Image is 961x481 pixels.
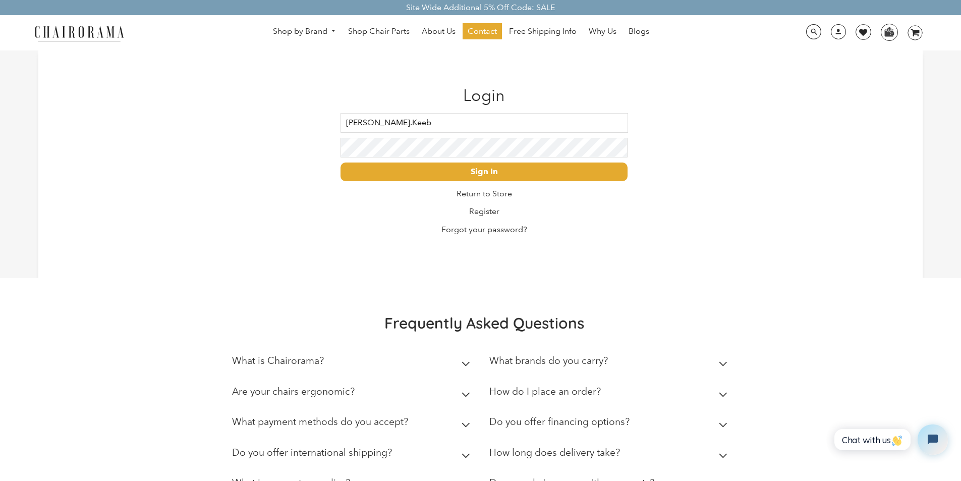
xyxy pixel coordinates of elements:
h2: What is Chairorama? [232,355,324,366]
h2: What brands do you carry? [489,355,608,366]
span: Contact [468,26,497,37]
summary: How long does delivery take? [489,440,731,470]
h2: How long does delivery take? [489,447,620,458]
h2: What payment methods do you accept? [232,416,408,427]
input: Email [341,113,628,133]
span: Shop Chair Parts [348,26,410,37]
span: Free Shipping Info [509,26,577,37]
h2: Frequently Asked Questions [232,313,737,333]
summary: What is Chairorama? [232,348,474,379]
h2: Are your chairs ergonomic? [232,386,355,397]
h2: How do I place an order? [489,386,601,397]
a: Free Shipping Info [504,23,582,39]
summary: Do you offer international shipping? [232,440,474,470]
a: About Us [417,23,461,39]
a: Blogs [624,23,654,39]
a: Register [469,206,499,216]
summary: What brands do you carry? [489,348,731,379]
span: Why Us [589,26,616,37]
a: Forgot your password? [441,225,527,234]
img: WhatsApp_Image_2024-07-12_at_16.23.01.webp [881,24,897,39]
a: Why Us [584,23,621,39]
a: Shop by Brand [268,24,342,39]
h2: Do you offer financing options? [489,416,630,427]
a: Return to Store [457,189,512,198]
summary: How do I place an order? [489,379,731,409]
h1: Login [341,86,628,105]
nav: DesktopNavigation [173,23,750,42]
a: Contact [463,23,502,39]
span: Blogs [629,26,649,37]
summary: Do you offer financing options? [489,409,731,440]
input: Sign In [341,163,628,181]
span: About Us [422,26,456,37]
h2: Do you offer international shipping? [232,447,392,458]
iframe: Tidio Chat [826,416,956,463]
summary: What payment methods do you accept? [232,409,474,440]
summary: Are your chairs ergonomic? [232,379,474,409]
img: chairorama [29,24,130,42]
a: Shop Chair Parts [343,23,415,39]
